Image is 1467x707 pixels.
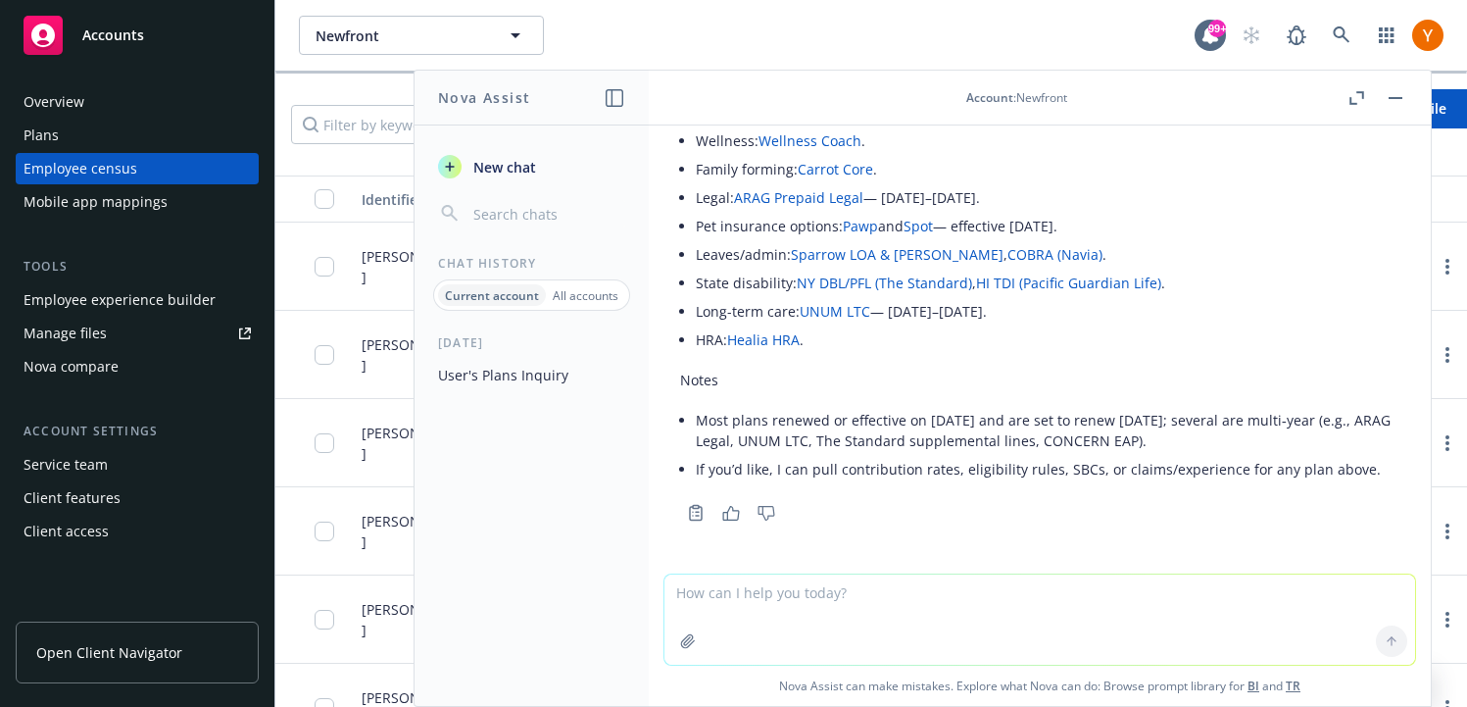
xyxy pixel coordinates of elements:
div: : Newfront [966,89,1067,106]
a: Accounts [16,8,259,63]
div: Overview [24,86,84,118]
img: photo [1412,20,1443,51]
input: Search chats [469,200,625,227]
a: Start snowing [1232,16,1271,55]
a: Pawp [843,217,878,235]
div: Employee census [24,153,137,184]
li: Most plans renewed or effective on [DATE] and are set to renew [DATE]; several are multi‑year (e.... [696,406,1399,455]
a: Healia HRA [727,330,800,349]
a: HI TDI (Pacific Guardian Life) [976,274,1161,292]
a: more [1436,343,1459,367]
a: Client features [16,482,259,514]
div: Employee experience builder [24,284,216,316]
li: Wellness: . [696,126,1399,155]
a: BI [1247,678,1259,694]
a: Spot [904,217,933,235]
li: Pet insurance options: and — effective [DATE]. [696,212,1399,240]
input: Toggle Row Selected [315,257,334,277]
div: Chat History [415,255,649,272]
a: Switch app [1367,16,1406,55]
div: Identifier [362,189,447,210]
p: Current account [445,287,539,304]
a: more [1436,255,1459,278]
input: Toggle Row Selected [315,610,334,630]
a: NY DBL/PFL (The Standard) [797,274,972,292]
li: Long-term care: — [DATE]–[DATE]. [696,297,1399,326]
li: HRA: . [696,326,1399,354]
button: Thumbs down [751,499,782,527]
span: [PERSON_NAME] [362,511,466,552]
a: Plans [16,120,259,151]
h1: Nova Assist [438,87,530,108]
span: Nova Assist can make mistakes. Explore what Nova can do: Browse prompt library for and [657,666,1423,706]
a: Nova compare [16,351,259,382]
div: [DATE] [415,334,649,351]
p: All accounts [553,287,618,304]
button: User's Plans Inquiry [430,359,633,391]
a: Sparrow LOA & [PERSON_NAME] [791,245,1003,264]
a: Manage files [16,318,259,349]
span: New chat [469,157,536,177]
a: Search [1322,16,1361,55]
svg: Copy to clipboard [687,504,705,522]
li: Leaves/admin: , . [696,240,1399,269]
a: Report a Bug [1277,16,1316,55]
button: Newfront [299,16,544,55]
li: If you’d like, I can pull contribution rates, eligibility rules, SBCs, or claims/experience for a... [696,455,1399,483]
a: Employee experience builder [16,284,259,316]
input: Select all [315,189,334,209]
p: Notes [680,370,1399,390]
button: New chat [430,149,633,184]
a: more [1436,520,1459,543]
div: Mobile app mappings [24,186,168,218]
span: Accounts [82,27,144,43]
a: COBRA (Navia) [1007,245,1102,264]
a: Overview [16,86,259,118]
span: Open Client Navigator [36,642,182,663]
a: more [1436,431,1459,455]
div: Client access [24,516,109,547]
div: Account settings [16,422,259,441]
a: TR [1286,678,1300,694]
span: [PERSON_NAME] [362,246,466,287]
span: [PERSON_NAME] [362,423,466,464]
div: Service team [24,449,108,480]
a: Client access [16,516,259,547]
a: Wellness Coach [758,131,861,150]
div: 99+ [1208,20,1226,37]
span: Account [966,89,1013,106]
span: Newfront [316,25,485,46]
input: Toggle Row Selected [315,522,334,541]
a: Service team [16,449,259,480]
div: Tools [16,257,259,277]
li: Legal: — [DATE]–[DATE]. [696,183,1399,212]
li: Family forming: . [696,155,1399,183]
div: Nova compare [24,351,119,382]
li: State disability: , . [696,269,1399,297]
a: UNUM LTC [800,302,870,321]
a: Employee census [16,153,259,184]
input: Toggle Row Selected [315,345,334,365]
input: Filter by keyword... [291,105,608,144]
input: Toggle Row Selected [315,433,334,453]
div: Manage files [24,318,107,349]
a: ARAG Prepaid Legal [734,188,863,207]
a: more [1436,608,1459,631]
a: Mobile app mappings [16,186,259,218]
button: Identifier [354,176,476,223]
div: Plans [24,120,59,151]
span: [PERSON_NAME] [362,334,466,376]
div: Client features [24,482,121,514]
span: [PERSON_NAME] [362,599,466,640]
a: Carrot Core [798,160,873,178]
